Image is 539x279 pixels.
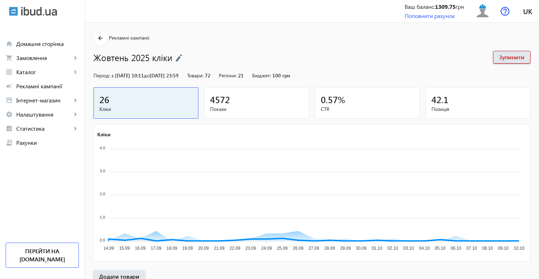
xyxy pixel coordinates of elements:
tspan: 26.09 [293,246,303,251]
tspan: 09.10 [498,246,509,251]
span: % [338,94,345,105]
a: Перейти на [DOMAIN_NAME] [6,243,79,268]
tspan: 22.09 [230,246,240,251]
span: CTR [321,106,414,113]
img: help.svg [500,7,510,16]
tspan: 03.10 [403,246,414,251]
span: Рекламні кампанії [109,34,149,41]
span: uk [523,7,532,16]
div: Ваш баланс: грн [405,3,464,11]
span: до [144,72,150,79]
mat-icon: campaign [6,83,13,90]
span: Регіони: [219,72,237,79]
tspan: 2.0 [100,192,105,196]
mat-icon: keyboard_arrow_right [72,69,79,76]
mat-icon: settings [6,111,13,118]
span: 72 [205,72,210,79]
mat-icon: keyboard_arrow_right [72,97,79,104]
span: Налаштування [16,111,72,118]
span: Рекламні кампанії [16,83,79,90]
span: Статистика [16,125,72,132]
span: 100 грн [272,72,290,79]
tspan: 0.0 [100,238,105,242]
h1: Жовтень 2025 кліки [93,51,486,64]
mat-icon: analytics [6,125,13,132]
img: ibud_text.svg [21,7,57,16]
mat-icon: shopping_cart [6,54,13,61]
span: [DATE] 10:11 [DATE] 23:59 [115,72,179,79]
tspan: 06.10 [451,246,461,251]
tspan: 17.09 [151,246,161,251]
tspan: 07.10 [466,246,477,251]
mat-icon: home [6,40,13,47]
span: 21 [238,72,244,79]
span: Інтернет-магазин [16,97,72,104]
tspan: 4.0 [100,146,105,150]
span: 42.1 [431,94,448,105]
tspan: 15.09 [119,246,130,251]
tspan: 21.09 [214,246,225,251]
text: Кліки [97,131,111,137]
mat-icon: grid_view [6,69,13,76]
tspan: 04.10 [419,246,430,251]
img: ibud.svg [9,7,18,16]
mat-icon: keyboard_arrow_right [72,125,79,132]
iframe: chat widget [509,251,532,272]
tspan: 28.09 [324,246,335,251]
tspan: 24.09 [261,246,272,251]
span: Бюджет: [252,72,271,79]
span: Позиція [431,106,524,113]
tspan: 14.09 [103,246,114,251]
tspan: 3.0 [100,169,105,173]
tspan: 29.09 [340,246,351,251]
mat-icon: keyboard_arrow_right [72,54,79,61]
button: Зупинити [493,51,531,64]
tspan: 16.09 [135,246,146,251]
span: Домашня сторінка [16,40,79,47]
tspan: 01.10 [372,246,382,251]
span: Рахунки [16,139,79,146]
span: Каталог [16,69,72,76]
span: Замовлення [16,54,72,61]
tspan: 23.09 [245,246,256,251]
tspan: 1.0 [100,215,105,219]
a: Поповнити рахунок [405,12,455,19]
tspan: 19.09 [182,246,193,251]
span: 0.57 [321,94,338,105]
tspan: 05.10 [435,246,445,251]
img: user.svg [475,3,491,19]
tspan: 02.10 [388,246,398,251]
tspan: 27.09 [308,246,319,251]
tspan: 08.10 [482,246,493,251]
mat-icon: storefront [6,97,13,104]
tspan: 18.09 [167,246,177,251]
span: 4572 [210,94,230,105]
span: Товари: [187,72,203,79]
tspan: 10.10 [514,246,524,251]
tspan: 25.09 [277,246,288,251]
tspan: 20.09 [198,246,209,251]
b: 1309.75 [435,3,456,10]
span: 26 [99,94,109,105]
span: Покази [210,106,303,113]
mat-icon: keyboard_arrow_right [72,111,79,118]
mat-icon: arrow_back [96,34,105,43]
tspan: 30.09 [356,246,366,251]
mat-icon: receipt_long [6,139,13,146]
span: Період: з [93,72,114,79]
span: Зупинити [499,53,524,61]
span: Кліки [99,106,192,113]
